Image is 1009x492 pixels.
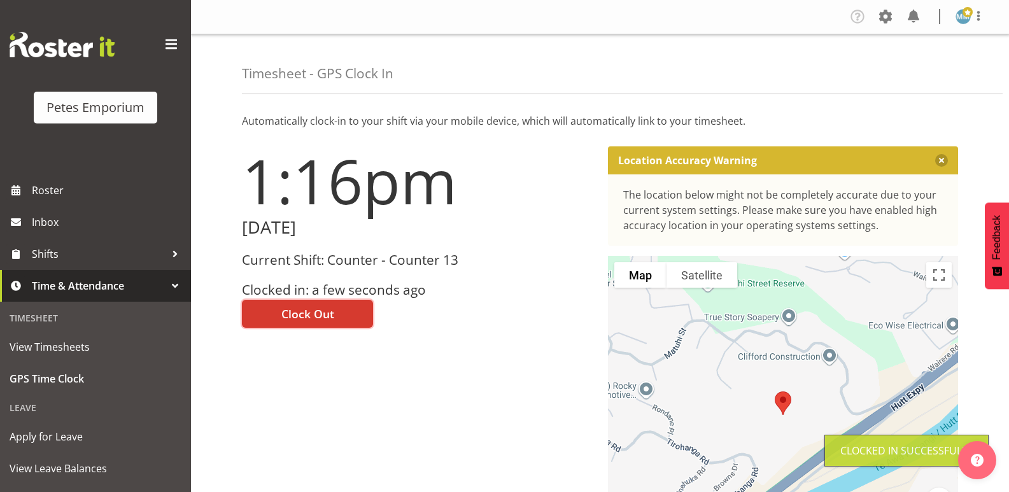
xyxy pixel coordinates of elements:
[32,276,166,295] span: Time & Attendance
[991,215,1003,260] span: Feedback
[3,363,188,395] a: GPS Time Clock
[242,66,393,81] h4: Timesheet - GPS Clock In
[242,253,593,267] h3: Current Shift: Counter - Counter 13
[618,154,757,167] p: Location Accuracy Warning
[10,369,181,388] span: GPS Time Clock
[3,305,188,331] div: Timesheet
[10,337,181,356] span: View Timesheets
[10,32,115,57] img: Rosterit website logo
[242,283,593,297] h3: Clocked in: a few seconds ago
[242,113,958,129] p: Automatically clock-in to your shift via your mobile device, which will automatically link to you...
[10,427,181,446] span: Apply for Leave
[3,331,188,363] a: View Timesheets
[926,262,952,288] button: Toggle fullscreen view
[667,262,737,288] button: Show satellite imagery
[242,146,593,215] h1: 1:16pm
[623,187,943,233] div: The location below might not be completely accurate due to your current system settings. Please m...
[32,244,166,264] span: Shifts
[614,262,667,288] button: Show street map
[971,454,984,467] img: help-xxl-2.png
[985,202,1009,289] button: Feedback - Show survey
[3,395,188,421] div: Leave
[10,459,181,478] span: View Leave Balances
[32,213,185,232] span: Inbox
[840,443,973,458] div: Clocked in Successfully
[935,154,948,167] button: Close message
[242,300,373,328] button: Clock Out
[3,421,188,453] a: Apply for Leave
[281,306,334,322] span: Clock Out
[242,218,593,237] h2: [DATE]
[3,453,188,484] a: View Leave Balances
[46,98,145,117] div: Petes Emporium
[32,181,185,200] span: Roster
[956,9,971,24] img: mandy-mosley3858.jpg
